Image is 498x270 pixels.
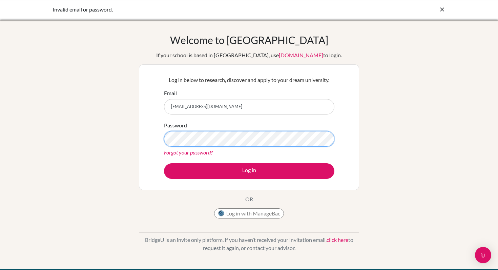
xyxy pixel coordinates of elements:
[164,163,334,179] button: Log in
[164,89,177,97] label: Email
[170,34,328,46] h1: Welcome to [GEOGRAPHIC_DATA]
[279,52,323,58] a: [DOMAIN_NAME]
[156,51,342,59] div: If your school is based in [GEOGRAPHIC_DATA], use to login.
[245,195,253,203] p: OR
[475,247,491,263] div: Open Intercom Messenger
[164,149,213,155] a: Forgot your password?
[327,236,348,243] a: click here
[139,236,359,252] p: BridgeU is an invite only platform. If you haven’t received your invitation email, to request it ...
[214,208,284,219] button: Log in with ManageBac
[164,121,187,129] label: Password
[53,5,344,14] div: Invalid email or password.
[164,76,334,84] p: Log in below to research, discover and apply to your dream university.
